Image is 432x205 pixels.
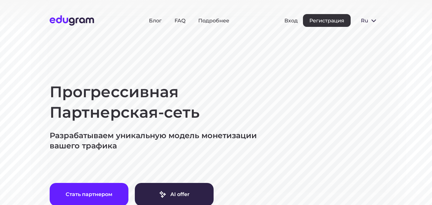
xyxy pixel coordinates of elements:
button: ru [356,14,383,27]
button: Вход [284,18,298,24]
button: Регистрация [303,14,351,27]
a: Блог [149,18,162,24]
a: Подробнее [198,18,229,24]
a: FAQ [175,18,185,24]
img: Edugram Logo [50,15,94,26]
p: Разрабатываем уникальную модель монетизации вашего трафика [50,130,383,151]
span: ru [361,18,367,24]
h1: Прогрессивная Партнерская-сеть [50,82,383,123]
